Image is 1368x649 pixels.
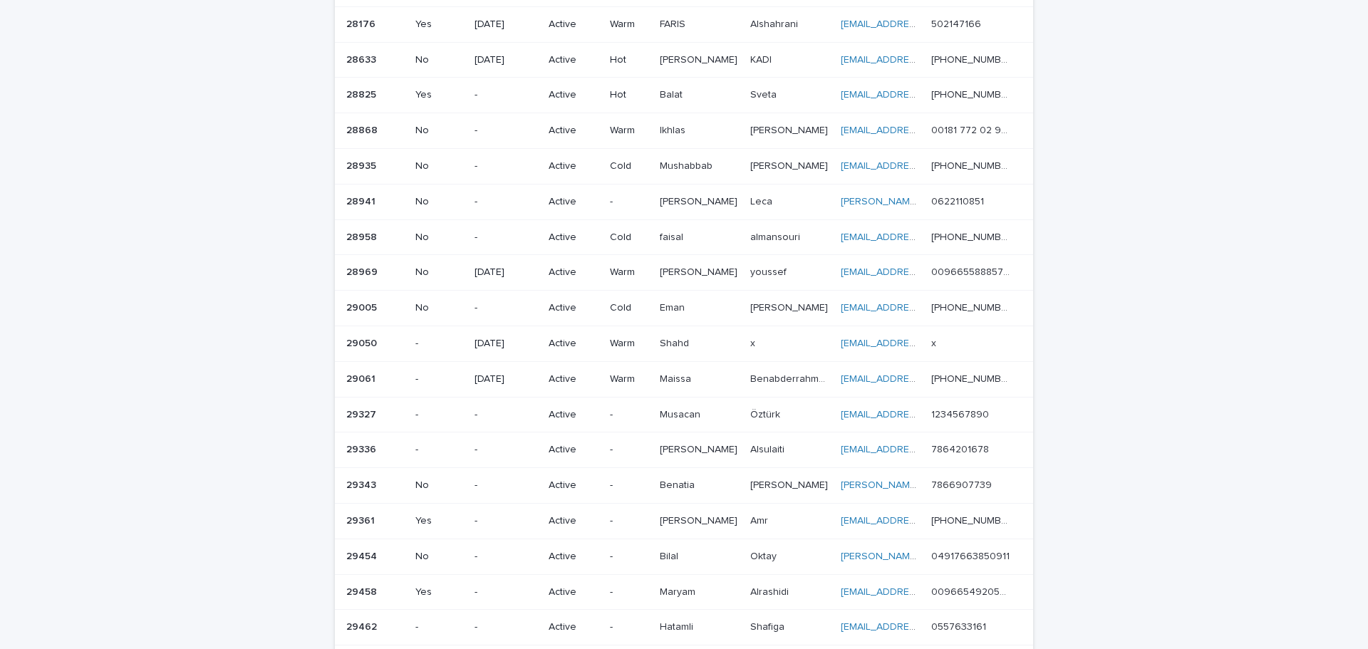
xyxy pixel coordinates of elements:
[475,621,537,633] p: -
[610,551,648,563] p: -
[549,479,599,492] p: Active
[475,551,537,563] p: -
[346,618,380,633] p: 29462
[931,441,992,456] p: 7864201678
[750,370,832,385] p: Benabderrahmane
[931,229,1013,244] p: [PHONE_NUMBER]
[931,193,987,208] p: 0622110851
[549,19,599,31] p: Active
[475,479,537,492] p: -
[335,148,1033,184] tr: 2893528935 No-ActiveColdMushabbabMushabbab [PERSON_NAME][PERSON_NAME] [EMAIL_ADDRESS][DOMAIN_NAME...
[549,409,599,421] p: Active
[610,586,648,598] p: -
[475,409,537,421] p: -
[335,255,1033,291] tr: 2896928969 No[DATE]ActiveWarm[PERSON_NAME][PERSON_NAME] youssefyoussef [EMAIL_ADDRESS][DOMAIN_NAM...
[346,299,380,314] p: 29005
[415,515,463,527] p: Yes
[346,335,380,350] p: 29050
[750,299,831,314] p: [PERSON_NAME]
[346,370,378,385] p: 29061
[475,54,537,66] p: [DATE]
[475,89,537,101] p: -
[549,338,599,350] p: Active
[750,335,758,350] p: x
[610,479,648,492] p: -
[549,89,599,101] p: Active
[660,157,715,172] p: Mushabbab
[841,480,1079,490] a: [PERSON_NAME][EMAIL_ADDRESS][DOMAIN_NAME]
[335,503,1033,539] tr: 2936129361 Yes-Active-[PERSON_NAME][PERSON_NAME] AmrAmr [EMAIL_ADDRESS][DOMAIN_NAME] [PHONE_NUMBE...
[750,548,779,563] p: Oktay
[549,551,599,563] p: Active
[931,264,1013,279] p: 00966558885719
[346,583,380,598] p: 29458
[549,232,599,244] p: Active
[346,406,379,421] p: 29327
[335,291,1033,326] tr: 2900529005 No-ActiveColdEmanEman [PERSON_NAME][PERSON_NAME] [EMAIL_ADDRESS][PERSON_NAME][DOMAIN_N...
[610,409,648,421] p: -
[931,122,1013,137] p: 00181 772 02 903
[335,468,1033,504] tr: 2934329343 No-Active-BenatiaBenatia [PERSON_NAME][PERSON_NAME] [PERSON_NAME][EMAIL_ADDRESS][DOMAI...
[841,445,1002,455] a: [EMAIL_ADDRESS][DOMAIN_NAME]
[660,193,740,208] p: [PERSON_NAME]
[750,16,801,31] p: Alshahrani
[750,512,771,527] p: Amr
[335,361,1033,397] tr: 2906129061 -[DATE]ActiveWarmMaissaMaissa BenabderrahmaneBenabderrahmane [EMAIL_ADDRESS][DOMAIN_NA...
[475,515,537,527] p: -
[346,477,379,492] p: 29343
[931,548,1012,563] p: 04917663850911
[475,196,537,208] p: -
[610,125,648,137] p: Warm
[335,113,1033,149] tr: 2886828868 No-ActiveWarmIkhlasIkhlas [PERSON_NAME][PERSON_NAME] [EMAIL_ADDRESS][PERSON_NAME][DOMA...
[475,19,537,31] p: [DATE]
[841,90,1002,100] a: [EMAIL_ADDRESS][DOMAIN_NAME]
[610,196,648,208] p: -
[335,219,1033,255] tr: 2895828958 No-ActiveColdfaisalfaisal almansourialmansouri [EMAIL_ADDRESS][DOMAIN_NAME] [PHONE_NUM...
[610,515,648,527] p: -
[660,299,688,314] p: Eman
[415,232,463,244] p: No
[549,302,599,314] p: Active
[335,184,1033,219] tr: 2894128941 No-Active-[PERSON_NAME][PERSON_NAME] LecaLeca [PERSON_NAME][EMAIL_ADDRESS][DOMAIN_NAME...
[660,618,696,633] p: Hatamli
[335,574,1033,610] tr: 2945829458 Yes-Active-MaryamMaryam AlrashidiAlrashidi [EMAIL_ADDRESS][DOMAIN_NAME] 00966549205849...
[660,122,688,137] p: Ikhlas
[549,586,599,598] p: Active
[931,583,1013,598] p: 00966549205849
[346,122,380,137] p: 28868
[475,586,537,598] p: -
[931,618,989,633] p: 0557633161
[750,441,787,456] p: Alsulaiti
[415,196,463,208] p: No
[415,19,463,31] p: Yes
[475,266,537,279] p: [DATE]
[660,86,685,101] p: Balat
[660,16,688,31] p: FARIS
[346,193,378,208] p: 28941
[841,19,1002,29] a: [EMAIL_ADDRESS][DOMAIN_NAME]
[610,19,648,31] p: Warm
[750,122,831,137] p: [PERSON_NAME]
[931,477,995,492] p: 7866907739
[610,232,648,244] p: Cold
[415,160,463,172] p: No
[610,302,648,314] p: Cold
[610,373,648,385] p: Warm
[415,551,463,563] p: No
[415,338,463,350] p: -
[475,160,537,172] p: -
[660,51,740,66] p: [PERSON_NAME]
[335,610,1033,645] tr: 2946229462 --Active-HatamliHatamli ShafigaShafiga [EMAIL_ADDRESS][DOMAIN_NAME] 05576331610557633161
[335,432,1033,468] tr: 2933629336 --Active-[PERSON_NAME][PERSON_NAME] AlsulaitiAlsulaiti [EMAIL_ADDRESS][DOMAIN_NAME] 78...
[475,444,537,456] p: -
[415,89,463,101] p: Yes
[415,54,463,66] p: No
[549,160,599,172] p: Active
[750,406,783,421] p: Öztürk
[415,586,463,598] p: Yes
[931,370,1013,385] p: [PHONE_NUMBER]
[346,441,379,456] p: 29336
[475,232,537,244] p: -
[660,229,686,244] p: faisal
[610,266,648,279] p: Warm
